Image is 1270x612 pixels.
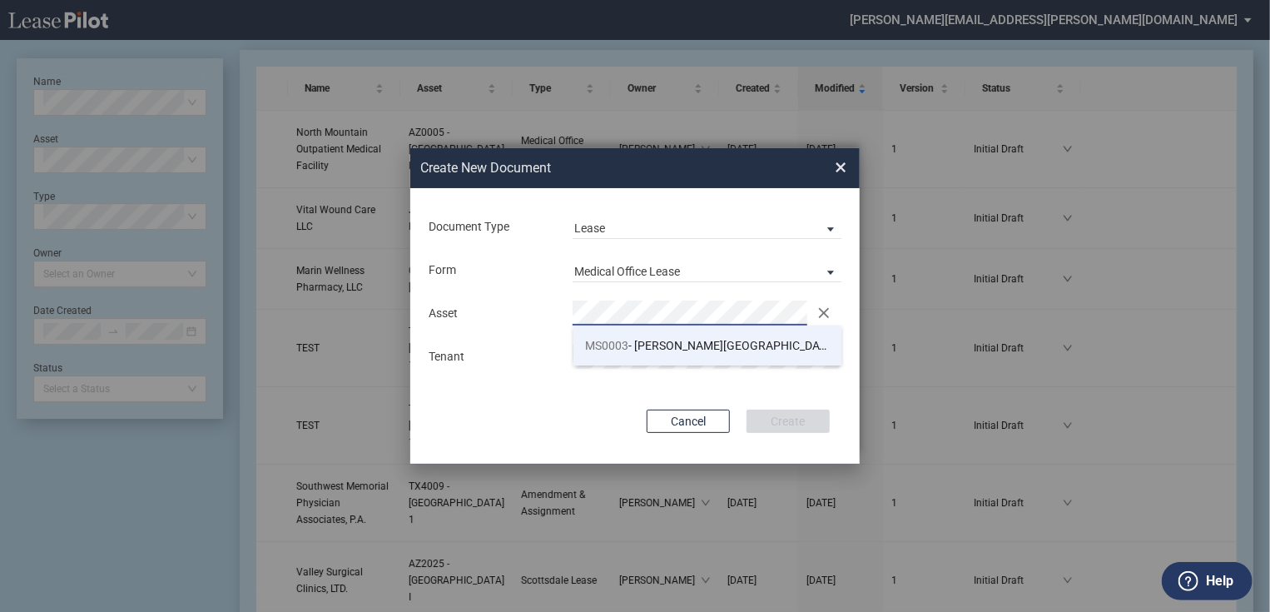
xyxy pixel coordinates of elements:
[574,265,680,278] div: Medical Office Lease
[573,214,841,239] md-select: Document Type: Lease
[574,221,605,235] div: Lease
[410,148,860,465] md-dialog: Create New ...
[647,410,730,433] button: Cancel
[419,219,563,236] div: Document Type
[420,159,775,177] h2: Create New Document
[835,154,846,181] span: ×
[419,306,563,322] div: Asset
[586,339,629,352] span: MS0003
[747,410,830,433] button: Create
[419,349,563,366] div: Tenant
[573,326,842,366] li: MS0003- [PERSON_NAME][GEOGRAPHIC_DATA][DEMOGRAPHIC_DATA] - [GEOGRAPHIC_DATA]
[586,339,1079,352] span: - [PERSON_NAME][GEOGRAPHIC_DATA][DEMOGRAPHIC_DATA] - [GEOGRAPHIC_DATA]
[1206,570,1233,592] label: Help
[419,262,563,279] div: Form
[573,257,841,282] md-select: Lease Form: Medical Office Lease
